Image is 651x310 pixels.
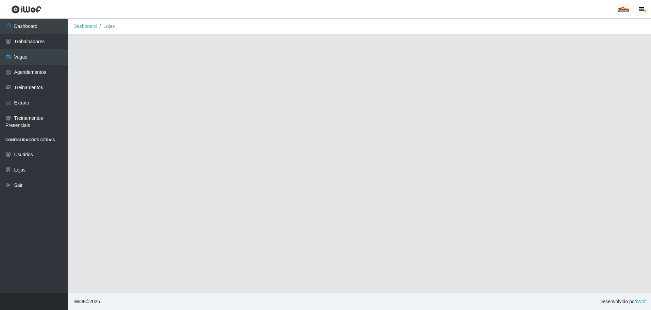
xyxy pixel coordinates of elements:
[636,299,646,304] a: iWof
[73,23,97,29] a: Dashboard
[97,23,115,30] li: Lojas
[73,299,86,304] span: IWOF
[73,298,101,305] span: © 2025 .
[68,19,651,34] nav: breadcrumb
[11,5,41,14] img: CoreUI Logo
[599,298,646,305] span: Desenvolvido por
